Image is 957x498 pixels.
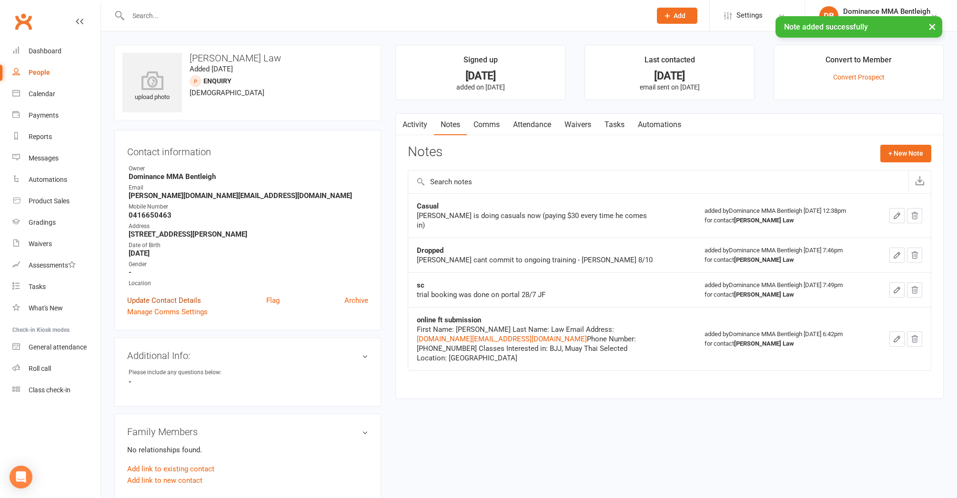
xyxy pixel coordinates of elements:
[129,202,368,211] div: Mobile Number
[29,197,70,205] div: Product Sales
[705,246,866,265] div: added by Dominance MMA Bentleigh [DATE] 7:46pm
[129,368,222,377] div: Please include any questions below:
[129,260,368,269] div: Gender
[631,114,688,136] a: Automations
[203,77,232,85] span: ENQUIRY
[29,133,52,140] div: Reports
[594,83,745,91] p: email sent on [DATE]
[12,255,101,276] a: Assessments
[129,191,368,200] strong: [PERSON_NAME][DOMAIN_NAME][EMAIL_ADDRESS][DOMAIN_NAME]
[408,170,908,193] input: Search notes
[404,71,556,81] div: [DATE]
[29,283,46,290] div: Tasks
[594,71,745,81] div: [DATE]
[29,111,59,119] div: Payments
[880,145,931,162] button: + New Note
[734,256,794,263] strong: [PERSON_NAME] Law
[129,211,368,219] strong: 0416650463
[266,295,280,306] a: Flag
[29,261,76,269] div: Assessments
[843,7,930,16] div: Dominance MMA Bentleigh
[29,69,50,76] div: People
[598,114,631,136] a: Tasks
[734,291,794,298] strong: [PERSON_NAME] Law
[705,329,866,349] div: added by Dominance MMA Bentleigh [DATE] 6:42pm
[645,54,695,71] div: Last contacted
[819,6,838,25] div: DB
[127,427,368,437] h3: Family Members
[10,466,32,488] div: Open Intercom Messenger
[129,183,368,192] div: Email
[129,164,368,173] div: Owner
[705,255,866,265] div: for contact
[404,83,556,91] p: added on [DATE]
[417,290,655,299] div: trial booking was done on portal 28/7 JF
[417,316,481,324] strong: online ft submission
[12,169,101,190] a: Automations
[417,325,655,363] div: First Name: [PERSON_NAME] Last Name: Law Email Address: Phone Number: [PHONE_NUMBER] Classes Inte...
[558,114,598,136] a: Waivers
[467,114,506,136] a: Comms
[705,290,866,299] div: for contact
[127,444,368,456] p: No relationships found.
[129,172,368,181] strong: Dominance MMA Bentleigh
[190,65,233,73] time: Added [DATE]
[506,114,558,136] a: Attendance
[417,255,655,265] div: [PERSON_NAME] cant commit to ongoing training - [PERSON_NAME] 8/10
[776,16,942,38] div: Note added successfully
[417,335,587,343] a: [DOMAIN_NAME][EMAIL_ADDRESS][DOMAIN_NAME]
[705,216,866,225] div: for contact
[12,358,101,379] a: Roll call
[833,73,885,81] a: Convert Prospect
[705,280,866,299] div: added by Dominance MMA Bentleigh [DATE] 7:49pm
[12,126,101,148] a: Reports
[736,5,763,26] span: Settings
[417,211,655,230] div: [PERSON_NAME] is doing casuals now (paying $30 every time he comes in)
[127,350,368,361] h3: Additional Info:
[127,306,208,318] a: Manage Comms Settings
[29,240,52,248] div: Waivers
[127,475,202,486] a: Add link to new contact
[924,16,941,37] button: ×
[125,9,645,22] input: Search...
[12,190,101,212] a: Product Sales
[11,10,35,33] a: Clubworx
[12,62,101,83] a: People
[705,339,866,349] div: for contact
[29,219,56,226] div: Gradings
[12,379,101,401] a: Class kiosk mode
[129,268,368,277] strong: -
[129,279,368,288] div: Location
[129,378,368,386] strong: -
[396,114,434,136] a: Activity
[434,114,467,136] a: Notes
[12,212,101,233] a: Gradings
[12,148,101,169] a: Messages
[12,40,101,62] a: Dashboard
[463,54,498,71] div: Signed up
[127,463,214,475] a: Add link to existing contact
[129,222,368,231] div: Address
[127,143,368,157] h3: Contact information
[122,71,182,102] div: upload photo
[417,202,439,210] strong: Casual
[12,105,101,126] a: Payments
[29,365,51,372] div: Roll call
[12,233,101,255] a: Waivers
[408,145,443,162] h3: Notes
[12,337,101,358] a: General attendance kiosk mode
[843,16,930,24] div: Dominance MMA Bentleigh
[29,47,61,55] div: Dashboard
[122,53,373,63] h3: [PERSON_NAME] Law
[29,304,63,312] div: What's New
[129,241,368,250] div: Date of Birth
[29,154,59,162] div: Messages
[129,230,368,239] strong: [STREET_ADDRESS][PERSON_NAME]
[12,83,101,105] a: Calendar
[29,90,55,98] div: Calendar
[734,217,794,224] strong: [PERSON_NAME] Law
[127,295,201,306] a: Update Contact Details
[29,176,67,183] div: Automations
[12,298,101,319] a: What's New
[705,206,866,225] div: added by Dominance MMA Bentleigh [DATE] 12:38pm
